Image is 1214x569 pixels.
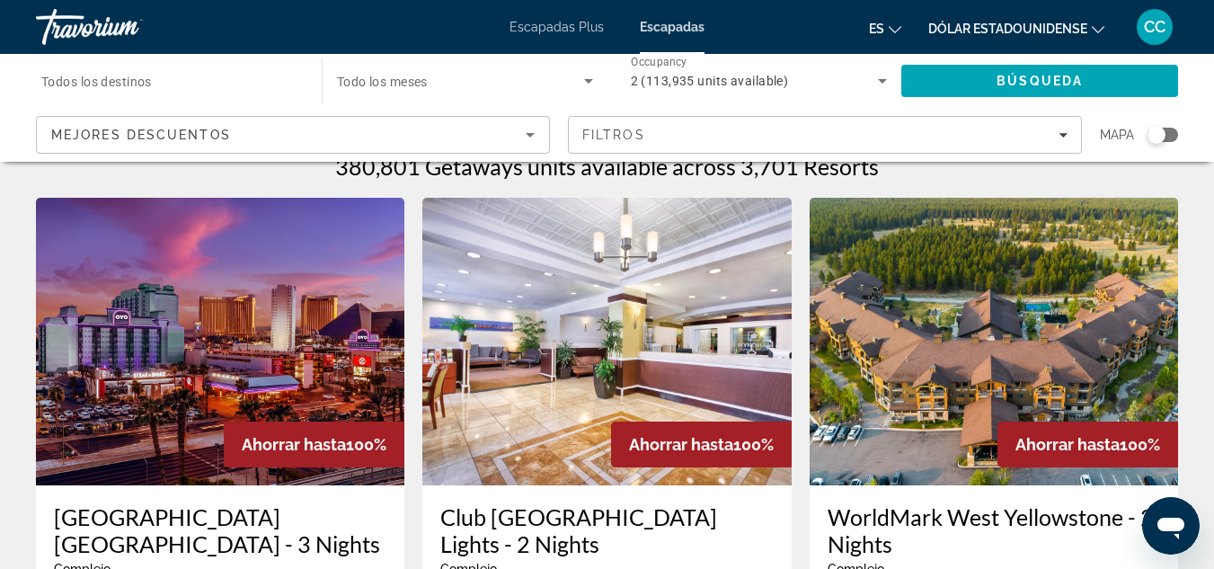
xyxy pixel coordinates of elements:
[440,503,773,557] a: Club [GEOGRAPHIC_DATA] Lights - 2 Nights
[54,503,386,557] a: [GEOGRAPHIC_DATA] [GEOGRAPHIC_DATA] - 3 Nights
[1015,435,1120,454] span: Ahorrar hasta
[611,422,792,467] div: 100%
[631,56,687,68] span: Occupancy
[51,128,231,142] span: Mejores descuentos
[997,74,1083,88] span: Búsqueda
[242,435,346,454] span: Ahorrar hasta
[810,198,1178,485] img: WorldMark West Yellowstone - 2 Nights
[337,75,428,89] span: Todo los meses
[928,15,1104,41] button: Cambiar moneda
[869,22,884,36] font: es
[36,198,404,485] img: OYO Hotel & Casino Las Vegas - 3 Nights
[1142,497,1200,555] iframe: Botón para iniciar la ventana de mensajería
[335,153,879,180] h1: 380,801 Getaways units available across 3,701 Resorts
[928,22,1087,36] font: Dólar estadounidense
[631,74,789,88] span: 2 (113,935 units available)
[828,503,1160,557] a: WorldMark West Yellowstone - 2 Nights
[568,116,1082,154] button: Filters
[51,124,535,146] mat-select: Sort by
[997,422,1178,467] div: 100%
[629,435,733,454] span: Ahorrar hasta
[640,20,704,34] a: Escapadas
[36,4,216,50] a: Travorium
[1100,122,1134,147] span: Mapa
[41,71,298,93] input: Select destination
[1131,8,1178,46] button: Menú de usuario
[901,65,1178,97] button: Search
[869,15,901,41] button: Cambiar idioma
[422,198,791,485] img: Club Wyndham Harbour Lights - 2 Nights
[41,75,152,89] span: Todos los destinos
[1144,17,1165,36] font: CC
[582,128,645,142] span: Filtros
[510,20,604,34] a: Escapadas Plus
[224,422,404,467] div: 100%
